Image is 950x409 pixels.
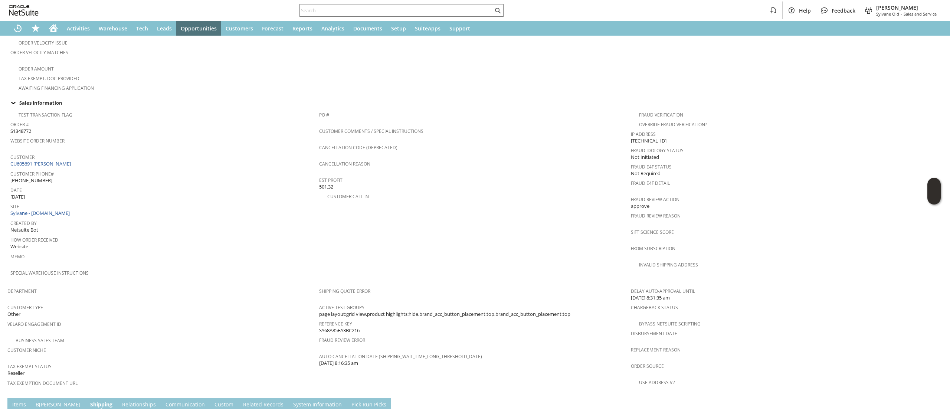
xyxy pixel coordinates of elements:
a: Velaro Engagement ID [7,321,61,327]
svg: Home [49,24,58,33]
a: CU605691 [PERSON_NAME] [10,160,73,167]
a: Order Amount [19,66,54,72]
svg: logo [9,5,39,16]
span: Analytics [321,25,344,32]
a: Customer Call-in [327,193,369,200]
a: Created By [10,220,37,226]
a: Site [10,203,19,210]
span: Help [799,7,811,14]
a: Fraud Review Action [631,196,679,203]
a: Awaiting Financing Application [19,85,94,91]
a: Disbursement Date [631,330,677,337]
span: [DATE] 8:31:35 am [631,294,670,301]
span: Customers [226,25,253,32]
span: SuiteApps [415,25,440,32]
a: Business Sales Team [16,337,64,344]
span: Warehouse [99,25,127,32]
a: SuiteApps [410,21,445,36]
span: Not Required [631,170,661,177]
span: Other [7,311,20,318]
a: Forecast [258,21,288,36]
a: Customers [221,21,258,36]
a: Order Velocity Matches [10,49,68,56]
div: Sales Information [7,98,940,108]
span: - [901,11,902,17]
a: Shipping Quote Error [319,288,370,294]
svg: Search [493,6,502,15]
span: Support [449,25,470,32]
a: Order Source [631,363,664,369]
a: Tech [132,21,153,36]
a: Override Fraud Verification? [639,121,707,128]
a: Relationships [120,401,158,409]
a: Support [445,21,475,36]
span: Sales and Service [904,11,937,17]
a: Customer Phone# [10,171,54,177]
a: Special Warehouse Instructions [10,270,89,276]
span: Forecast [262,25,284,32]
span: 501.32 [319,183,333,190]
a: From Subscription [631,245,675,252]
a: Invalid Shipping Address [639,262,698,268]
span: C [166,401,169,408]
span: e [246,401,249,408]
a: Department [7,288,37,294]
a: Chargeback Status [631,304,678,311]
a: Order # [10,121,29,128]
a: Documents [349,21,387,36]
a: Fraud Review Reason [631,213,681,219]
span: Leads [157,25,172,32]
a: Bypass NetSuite Scripting [639,321,701,327]
a: Active Test Groups [319,304,364,311]
a: Auto Cancellation Date (shipping_wait_time_long_threshold_date) [319,353,482,360]
span: Reseller [7,370,24,377]
a: Setup [387,21,410,36]
span: S [90,401,93,408]
td: Sales Information [7,98,943,108]
span: approve [631,203,649,210]
a: PO # [319,112,329,118]
a: Delay Auto-Approval Until [631,288,695,294]
span: Setup [391,25,406,32]
span: I [12,401,14,408]
span: u [218,401,221,408]
a: Recent Records [9,21,27,36]
span: Netsuite Bot [10,226,38,233]
span: S1348772 [10,128,31,135]
a: Cancellation Code (deprecated) [319,144,397,151]
span: Tech [136,25,148,32]
svg: Recent Records [13,24,22,33]
a: Fraud E4F Status [631,164,672,170]
a: Home [45,21,62,36]
a: Replacement reason [631,347,681,353]
span: [PERSON_NAME] [876,4,937,11]
a: B[PERSON_NAME] [34,401,82,409]
a: Communication [164,401,207,409]
iframe: Click here to launch Oracle Guided Learning Help Panel [927,178,941,204]
a: IP Address [631,131,656,137]
a: Tax Exempt. Doc Provided [19,75,79,82]
span: [DATE] [10,193,25,200]
span: Not Initiated [631,154,659,161]
a: Reference Key [319,321,352,327]
a: Order Velocity Issue [19,40,68,46]
span: Feedback [832,7,855,14]
a: Customer [10,154,35,160]
a: Warehouse [94,21,132,36]
span: Activities [67,25,90,32]
a: Customer Comments / Special Instructions [319,128,423,134]
a: Fraud E4F Detail [631,180,670,186]
span: B [36,401,39,408]
span: Sylvane Old [876,11,899,17]
span: [PHONE_NUMBER] [10,177,52,184]
span: page layout:grid view,product highlights:hide,brand_acc_button_placement:top,brand_acc_button_pla... [319,311,570,318]
span: Reports [292,25,312,32]
a: How Order Received [10,237,58,243]
div: Shortcuts [27,21,45,36]
a: Tax Exempt Status [7,363,52,370]
a: Reports [288,21,317,36]
span: Oracle Guided Learning Widget. To move around, please hold and drag [927,192,941,205]
a: Cancellation Reason [319,161,370,167]
a: Leads [153,21,176,36]
span: R [122,401,125,408]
